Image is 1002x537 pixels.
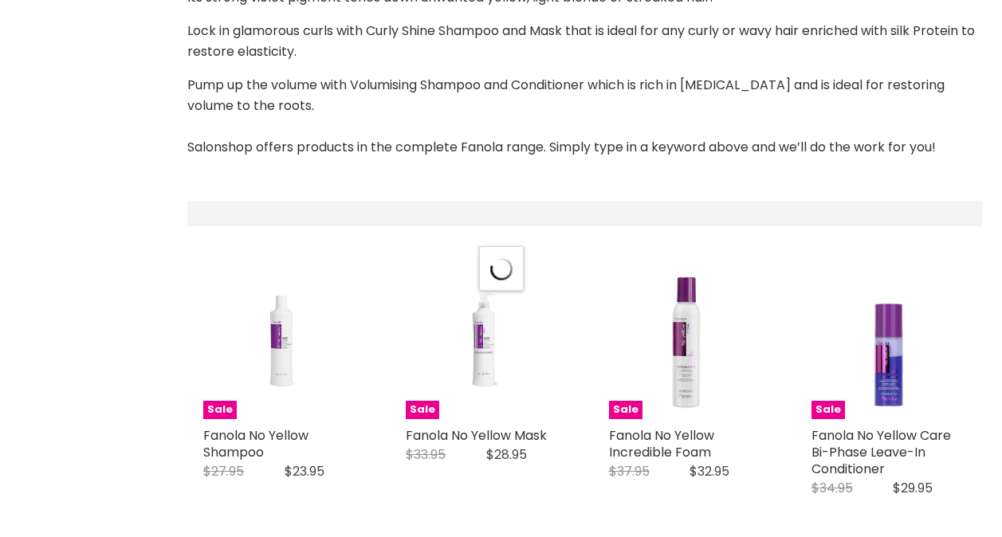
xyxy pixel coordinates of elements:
span: Sale [609,401,642,419]
img: Fanola No Yellow Incredible Foam [609,265,764,419]
a: Fanola No Yellow Care Bi-Phase Leave-In Conditioner [811,426,951,478]
a: Fanola No Yellow Shampoo Fanola No Yellow Shampoo Sale [203,265,358,419]
span: $33.95 [406,445,446,464]
span: $23.95 [285,462,324,480]
span: $34.95 [811,479,853,497]
span: $37.95 [609,462,650,480]
span: $27.95 [203,462,244,480]
img: Fanola No Yellow Shampoo [229,265,332,419]
span: $29.95 [893,479,933,497]
span: $32.95 [690,462,729,480]
p: Lock in glamorous curls with Curly Shine Shampoo and Mask that is ideal for any curly or wavy hai... [187,21,982,62]
span: Sale [811,401,845,419]
span: Sale [203,401,237,419]
img: Fanola No Yellow Care Bi-Phase Leave-In Conditioner [811,265,966,419]
img: Fanola No Yellow Mask [432,265,536,419]
p: Pump up the volume with Volumising Shampoo and Conditioner which is rich in [MEDICAL_DATA] and is... [187,75,982,178]
a: Fanola No Yellow Incredible Foam Sale [609,265,764,419]
a: Fanola No Yellow Mask [406,426,547,445]
a: Fanola No Yellow Care Bi-Phase Leave-In Conditioner Sale [811,265,966,419]
a: Fanola No Yellow Shampoo [203,426,308,461]
span: Sale [406,401,439,419]
a: Fanola No Yellow Incredible Foam [609,426,714,461]
a: Fanola No Yellow Mask Fanola No Yellow Mask Sale [406,265,560,419]
span: $28.95 [486,445,527,464]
